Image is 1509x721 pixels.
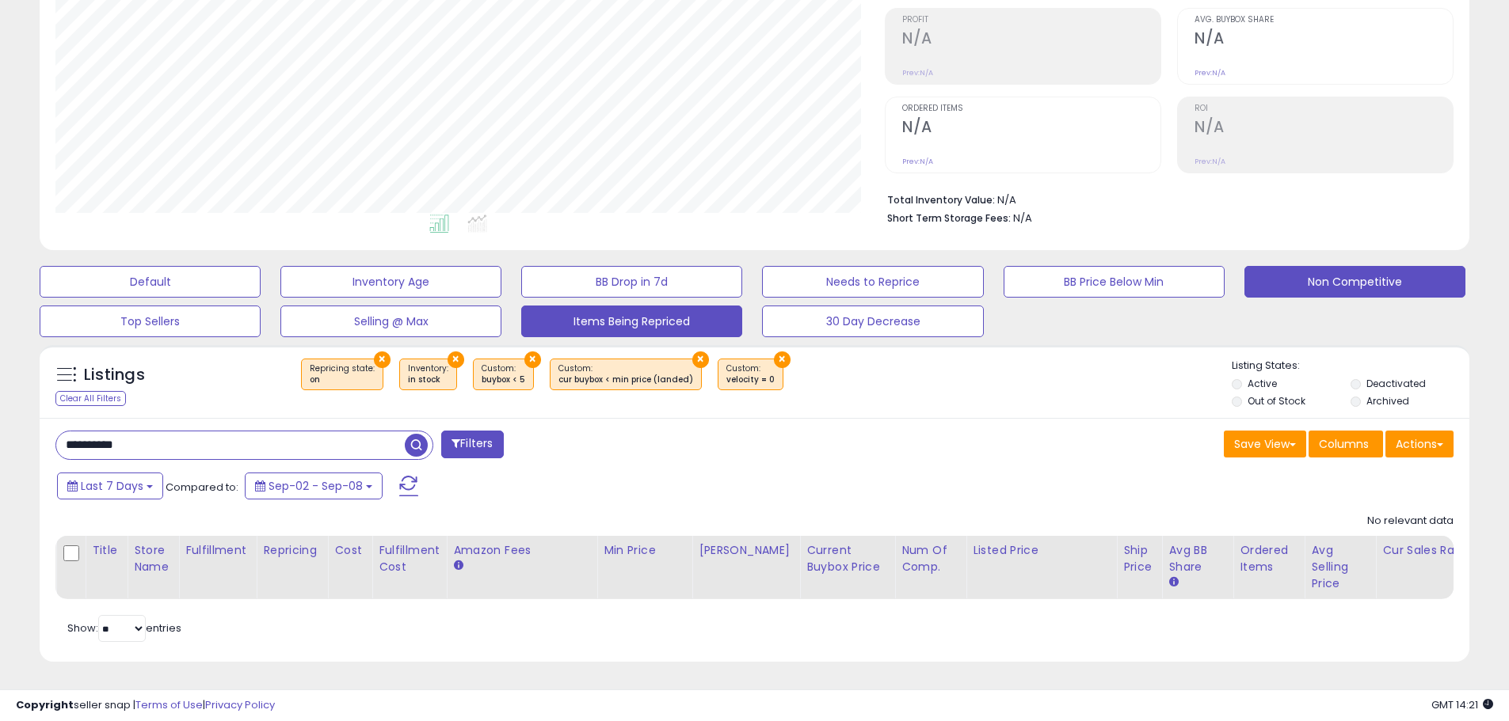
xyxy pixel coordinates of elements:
[1168,575,1178,590] small: Avg BB Share.
[774,351,791,368] button: ×
[692,351,709,368] button: ×
[55,391,126,406] div: Clear All Filters
[92,542,120,559] div: Title
[84,364,145,386] h5: Listings
[726,374,775,385] div: velocity = 0
[1431,697,1493,712] span: 2025-09-16 14:21 GMT
[269,478,363,494] span: Sep-02 - Sep-08
[81,478,143,494] span: Last 7 Days
[973,542,1110,559] div: Listed Price
[887,193,995,207] b: Total Inventory Value:
[1385,431,1454,457] button: Actions
[1366,394,1409,408] label: Archived
[902,118,1160,139] h2: N/A
[1195,118,1453,139] h2: N/A
[1004,266,1225,298] button: BB Price Below Min
[1319,436,1369,452] span: Columns
[1195,16,1453,25] span: Avg. Buybox Share
[604,542,685,559] div: Min Price
[448,351,464,368] button: ×
[1195,104,1453,113] span: ROI
[902,68,933,78] small: Prev: N/A
[1195,157,1225,166] small: Prev: N/A
[521,266,742,298] button: BB Drop in 7d
[40,305,261,337] button: Top Sellers
[1309,431,1383,457] button: Columns
[16,697,74,712] strong: Copyright
[558,374,693,385] div: cur buybox < min price (landed)
[1311,542,1369,592] div: Avg Selling Price
[185,542,250,559] div: Fulfillment
[453,559,463,573] small: Amazon Fees.
[166,480,238,495] span: Compared to:
[1195,68,1225,78] small: Prev: N/A
[379,542,440,575] div: Fulfillment Cost
[482,362,525,386] span: Custom:
[1244,266,1465,298] button: Non Competitive
[524,351,541,368] button: ×
[1366,377,1426,390] label: Deactivated
[726,362,775,386] span: Custom:
[1232,359,1469,374] p: Listing States:
[205,697,275,712] a: Privacy Policy
[263,542,321,559] div: Repricing
[901,542,959,575] div: Num of Comp.
[310,362,375,386] span: Repricing state :
[408,362,448,386] span: Inventory :
[16,698,275,713] div: seller snap | |
[334,542,365,559] div: Cost
[408,374,448,385] div: in stock
[902,16,1160,25] span: Profit
[806,542,888,575] div: Current Buybox Price
[1367,514,1454,529] div: No relevant data
[762,305,983,337] button: 30 Day Decrease
[902,157,933,166] small: Prev: N/A
[887,211,1011,225] b: Short Term Storage Fees:
[699,542,793,559] div: [PERSON_NAME]
[1224,431,1306,457] button: Save View
[482,374,525,385] div: buybox < 5
[902,104,1160,113] span: Ordered Items
[280,266,501,298] button: Inventory Age
[40,266,261,298] button: Default
[887,189,1442,208] li: N/A
[245,472,383,499] button: Sep-02 - Sep-08
[521,305,742,337] button: Items Being Repriced
[441,431,503,458] button: Filters
[1248,394,1305,408] label: Out of Stock
[67,620,181,636] span: Show: entries
[1195,29,1453,51] h2: N/A
[310,374,375,385] div: on
[453,542,590,559] div: Amazon Fees
[1168,542,1226,575] div: Avg BB Share
[1248,377,1277,390] label: Active
[902,29,1160,51] h2: N/A
[762,266,983,298] button: Needs to Reprice
[558,362,693,386] span: Custom:
[57,472,163,499] button: Last 7 Days
[374,351,391,368] button: ×
[134,542,172,575] div: Store Name
[280,305,501,337] button: Selling @ Max
[1013,211,1032,226] span: N/A
[1240,542,1298,575] div: Ordered Items
[1123,542,1155,575] div: Ship Price
[135,697,203,712] a: Terms of Use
